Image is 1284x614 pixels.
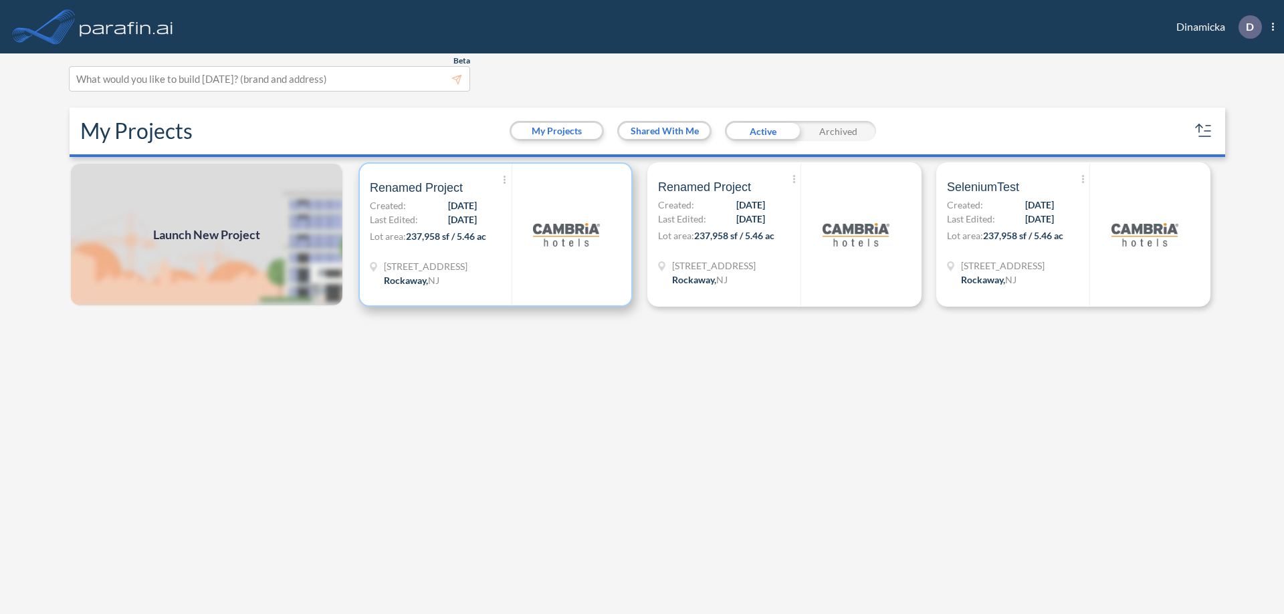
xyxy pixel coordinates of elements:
[823,201,889,268] img: logo
[736,198,765,212] span: [DATE]
[1005,274,1016,285] span: NJ
[428,275,439,286] span: NJ
[947,179,1019,195] span: SeleniumTest
[512,123,602,139] button: My Projects
[1025,198,1054,212] span: [DATE]
[947,230,983,241] span: Lot area:
[658,198,694,212] span: Created:
[370,212,418,226] span: Last Edited:
[658,230,694,241] span: Lot area:
[947,198,983,212] span: Created:
[153,226,260,244] span: Launch New Project
[406,231,486,242] span: 237,958 sf / 5.46 ac
[800,121,876,141] div: Archived
[453,55,470,66] span: Beta
[1156,15,1274,39] div: Dinamicka
[619,123,710,139] button: Shared With Me
[448,212,477,226] span: [DATE]
[947,212,995,226] span: Last Edited:
[370,180,463,196] span: Renamed Project
[672,274,716,285] span: Rockaway ,
[70,162,344,307] a: Launch New Project
[370,198,406,212] span: Created:
[384,259,467,273] span: 321 Mt Hope Ave
[1025,212,1054,226] span: [DATE]
[694,230,774,241] span: 237,958 sf / 5.46 ac
[448,198,477,212] span: [DATE]
[736,212,765,226] span: [DATE]
[983,230,1063,241] span: 237,958 sf / 5.46 ac
[384,273,439,287] div: Rockaway, NJ
[533,201,600,268] img: logo
[672,273,728,287] div: Rockaway, NJ
[725,121,800,141] div: Active
[961,274,1005,285] span: Rockaway ,
[384,275,428,286] span: Rockaway ,
[658,179,751,195] span: Renamed Project
[70,162,344,307] img: add
[370,231,406,242] span: Lot area:
[1193,120,1214,142] button: sort
[80,118,193,144] h2: My Projects
[716,274,728,285] span: NJ
[658,212,706,226] span: Last Edited:
[1111,201,1178,268] img: logo
[672,259,756,273] span: 321 Mt Hope Ave
[961,273,1016,287] div: Rockaway, NJ
[1246,21,1254,33] p: D
[961,259,1045,273] span: 321 Mt Hope Ave
[77,13,176,40] img: logo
